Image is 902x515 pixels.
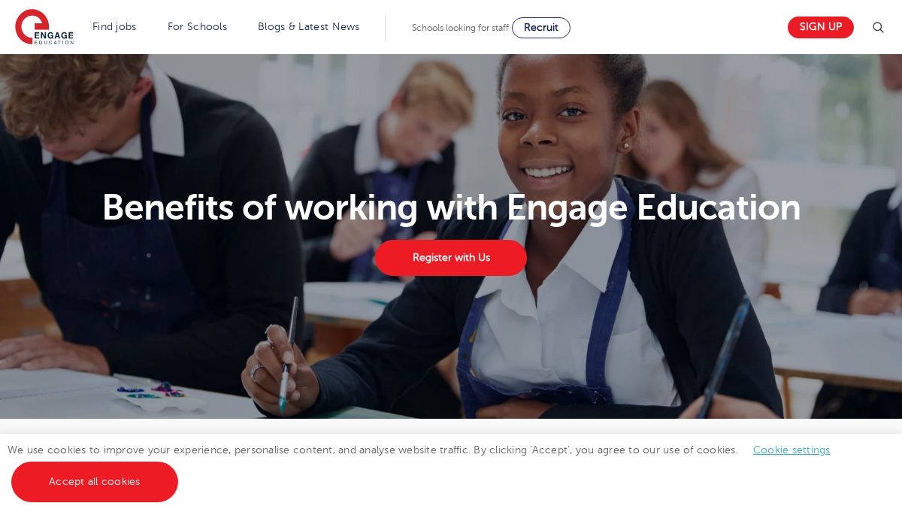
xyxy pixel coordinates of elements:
[412,23,509,33] span: Schools looking for staff
[8,444,846,487] span: We use cookies to improve your experience, personalise content, and analyse website traffic. By c...
[524,22,558,33] span: Recruit
[168,21,227,32] a: For Schools
[753,444,831,456] a: Cookie settings
[788,17,854,38] a: Sign up
[512,17,571,38] a: Recruit
[375,240,527,276] a: Register with Us
[11,462,178,502] a: Accept all cookies
[92,21,137,32] a: Find jobs
[15,9,74,47] img: Engage Education
[258,21,360,32] a: Blogs & Latest News
[11,189,891,226] h1: Benefits of working with Engage Education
